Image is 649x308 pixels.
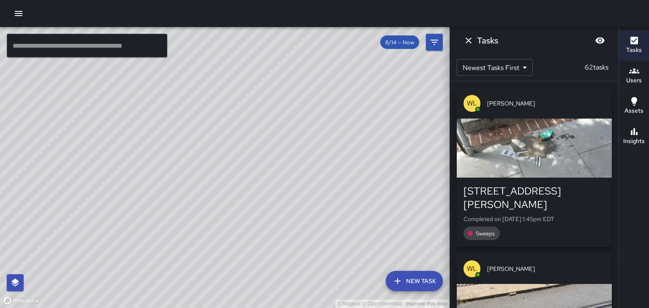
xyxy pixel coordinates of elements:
[592,32,608,49] button: Blur
[380,39,419,46] span: 8/14 — Now
[626,46,642,55] h6: Tasks
[386,271,443,291] button: New Task
[624,106,644,116] h6: Assets
[623,137,645,146] h6: Insights
[467,264,477,274] p: WL
[460,32,477,49] button: Dismiss
[487,265,605,273] span: [PERSON_NAME]
[619,122,649,152] button: Insights
[619,30,649,61] button: Tasks
[581,62,612,73] p: 62 tasks
[619,61,649,91] button: Users
[487,99,605,108] span: [PERSON_NAME]
[471,230,500,237] span: Sweeps
[457,59,533,76] div: Newest Tasks First
[464,215,605,223] p: Completed on [DATE] 1:45pm EDT
[619,91,649,122] button: Assets
[477,34,498,47] h6: Tasks
[626,76,642,85] h6: Users
[457,88,612,247] button: WL[PERSON_NAME][STREET_ADDRESS][PERSON_NAME]Completed on [DATE] 1:45pm EDTSweeps
[464,184,605,211] div: [STREET_ADDRESS][PERSON_NAME]
[426,34,443,51] button: Filters
[467,98,477,108] p: WL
